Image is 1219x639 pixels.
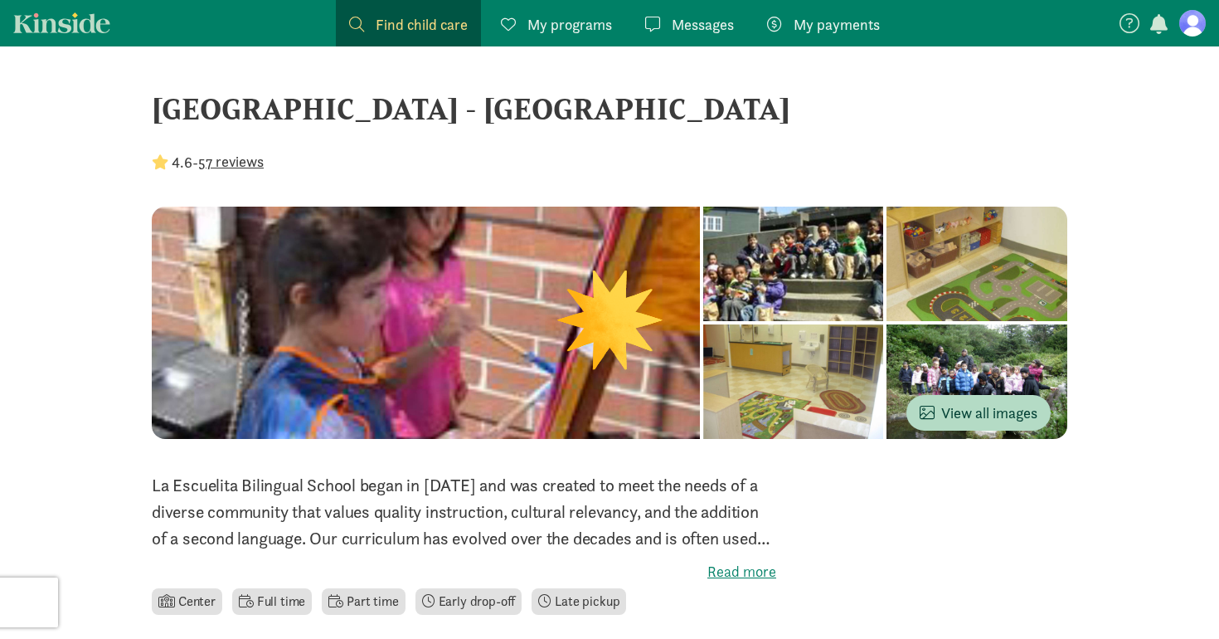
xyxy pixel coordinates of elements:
div: - [152,151,264,173]
span: View all images [920,402,1037,424]
li: Part time [322,588,405,615]
span: Find child care [376,13,468,36]
span: My payments [794,13,880,36]
li: Center [152,588,222,615]
button: View all images [906,395,1051,431]
button: 57 reviews [198,150,264,173]
span: Messages [672,13,734,36]
label: Read more [152,562,776,582]
strong: 4.6 [172,153,192,172]
a: Kinside [13,12,110,33]
li: Full time [232,588,312,615]
li: Early drop-off [415,588,522,615]
li: Late pickup [532,588,626,615]
span: My programs [527,13,612,36]
div: [GEOGRAPHIC_DATA] - [GEOGRAPHIC_DATA] [152,86,1067,131]
p: La Escuelita Bilingual School began in [DATE] and was created to meet the needs of a diverse comm... [152,472,776,552]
